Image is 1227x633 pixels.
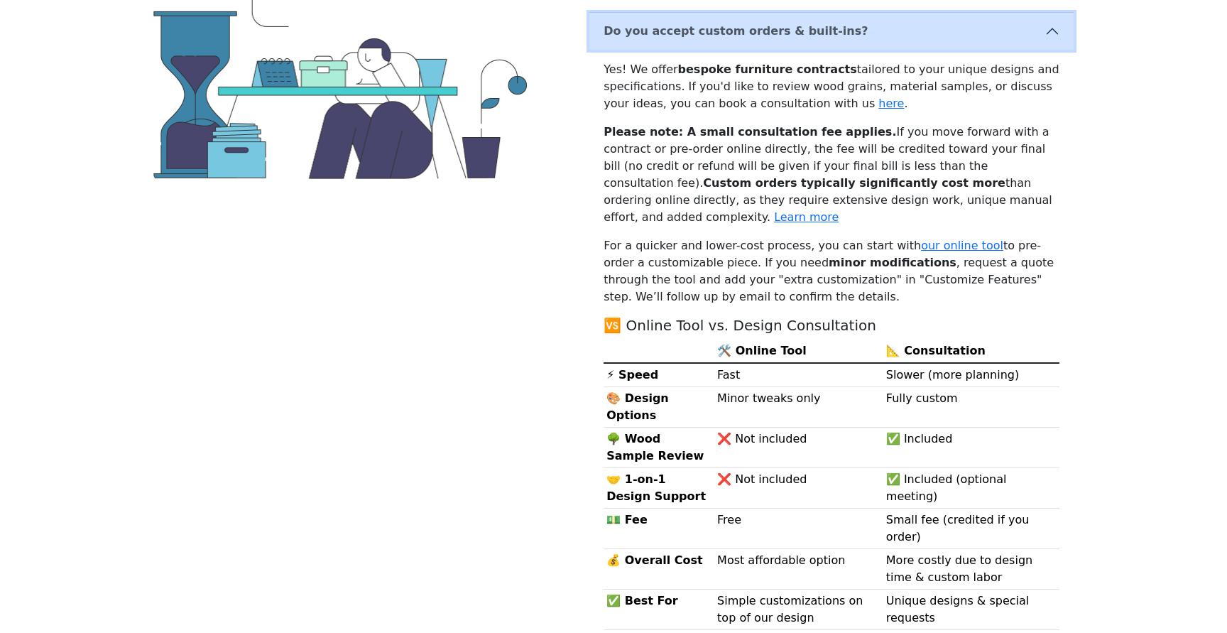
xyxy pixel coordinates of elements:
[604,508,714,548] th: 💵 Fee
[714,589,883,629] td: Simple customizations on top of our design
[883,363,1059,387] td: Slower (more planning)
[714,363,883,387] td: Fast
[604,317,1059,334] h5: 🆚 Online Tool vs. Design Consultation
[589,13,1074,50] button: Do you accept custom orders & built-ins?
[703,176,1005,190] b: Custom orders typically significantly cost more
[714,427,883,467] td: ❌ Not included
[883,427,1059,467] td: ✅ Included
[604,548,714,589] th: 💰 Overall Cost
[604,427,714,467] th: 🌳 Wood Sample Review
[604,124,1059,226] p: If you move forward with a contract or pre-order online directly, the fee will be credited toward...
[883,340,1059,363] th: 📐 Consultation
[604,237,1059,305] p: For a quicker and lower-cost process, you can start with to pre-order a customizable piece. If yo...
[829,256,956,269] b: minor modifications
[714,386,883,427] td: Minor tweaks only
[774,210,839,224] a: Learn more
[604,386,714,427] th: 🎨 Design Options
[883,589,1059,629] td: Unique designs & special requests
[883,548,1059,589] td: More costly due to design time & custom labor
[878,97,904,110] a: here
[714,508,883,548] td: Free
[604,24,868,38] b: Do you accept custom orders & built-ins?
[604,467,714,508] th: 🤝 1-on-1 Design Support
[883,508,1059,548] td: Small fee (credited if you order)
[604,61,1059,112] p: Yes! We offer tailored to your unique designs and specifications. If you'd like to review wood gr...
[604,125,896,139] b: Please note: A small consultation fee applies.
[883,467,1059,508] td: ✅ Included (optional meeting)
[714,340,883,363] th: 🛠️ Online Tool
[883,386,1059,427] td: Fully custom
[604,589,714,629] th: ✅ Best For
[604,363,714,387] th: ⚡ Speed
[921,239,1003,252] a: our online tool
[678,63,857,76] b: bespoke furniture contracts
[714,467,883,508] td: ❌ Not included
[714,548,883,589] td: Most affordable option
